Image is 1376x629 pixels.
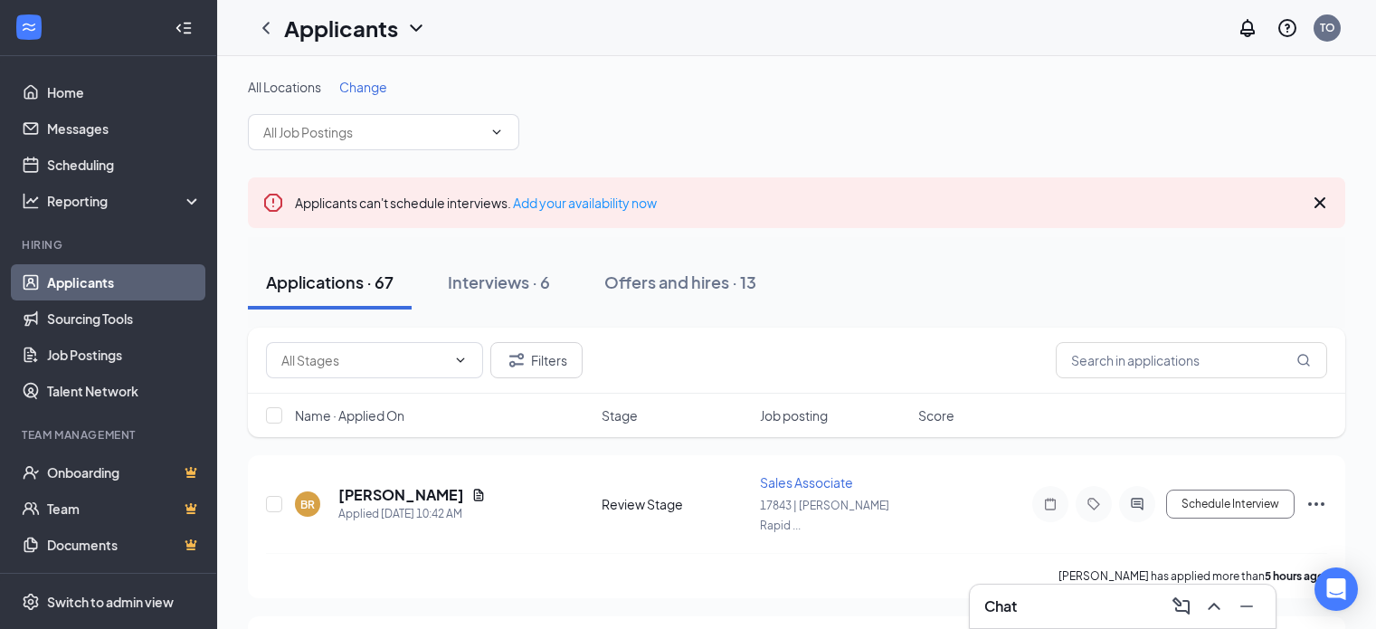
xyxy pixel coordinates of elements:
[489,125,504,139] svg: ChevronDown
[22,237,198,253] div: Hiring
[1058,568,1327,584] p: [PERSON_NAME] has applied more than .
[295,195,657,211] span: Applicants can't schedule interviews.
[1203,596,1225,617] svg: ChevronUp
[1200,592,1229,621] button: ChevronUp
[20,18,38,36] svg: WorkstreamLogo
[1265,569,1324,583] b: 5 hours ago
[448,271,550,293] div: Interviews · 6
[22,192,40,210] svg: Analysis
[22,427,198,443] div: Team Management
[47,593,174,611] div: Switch to admin view
[295,406,404,424] span: Name · Applied On
[175,19,193,37] svg: Collapse
[1314,567,1358,611] div: Open Intercom Messenger
[1237,17,1258,39] svg: Notifications
[338,485,464,505] h5: [PERSON_NAME]
[984,596,1017,616] h3: Chat
[490,342,583,378] button: Filter Filters
[47,563,202,599] a: SurveysCrown
[1166,490,1295,519] button: Schedule Interview
[453,353,468,367] svg: ChevronDown
[1056,342,1327,378] input: Search in applications
[1039,497,1061,511] svg: Note
[604,271,756,293] div: Offers and hires · 13
[47,264,202,300] a: Applicants
[1305,493,1327,515] svg: Ellipses
[47,192,203,210] div: Reporting
[1167,592,1196,621] button: ComposeMessage
[47,454,202,491] a: OnboardingCrown
[506,349,527,371] svg: Filter
[760,499,889,532] span: 17843 | [PERSON_NAME] Rapid ...
[47,527,202,563] a: DocumentsCrown
[1171,596,1192,617] svg: ComposeMessage
[281,350,446,370] input: All Stages
[47,110,202,147] a: Messages
[47,337,202,373] a: Job Postings
[405,17,427,39] svg: ChevronDown
[284,13,398,43] h1: Applicants
[22,593,40,611] svg: Settings
[1296,353,1311,367] svg: MagnifyingGlass
[1309,192,1331,214] svg: Cross
[1126,497,1148,511] svg: ActiveChat
[47,74,202,110] a: Home
[602,495,749,513] div: Review Stage
[471,488,486,502] svg: Document
[513,195,657,211] a: Add your availability now
[339,79,387,95] span: Change
[47,147,202,183] a: Scheduling
[47,300,202,337] a: Sourcing Tools
[338,505,486,523] div: Applied [DATE] 10:42 AM
[47,491,202,527] a: TeamCrown
[255,17,277,39] svg: ChevronLeft
[263,122,482,142] input: All Job Postings
[602,406,638,424] span: Stage
[47,373,202,409] a: Talent Network
[1320,20,1335,35] div: TO
[1083,497,1105,511] svg: Tag
[918,406,954,424] span: Score
[262,192,284,214] svg: Error
[266,271,394,293] div: Applications · 67
[760,406,828,424] span: Job posting
[300,497,315,512] div: BR
[1236,596,1257,617] svg: Minimize
[760,474,853,491] span: Sales Associate
[1276,17,1298,39] svg: QuestionInfo
[1232,592,1261,621] button: Minimize
[248,79,321,95] span: All Locations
